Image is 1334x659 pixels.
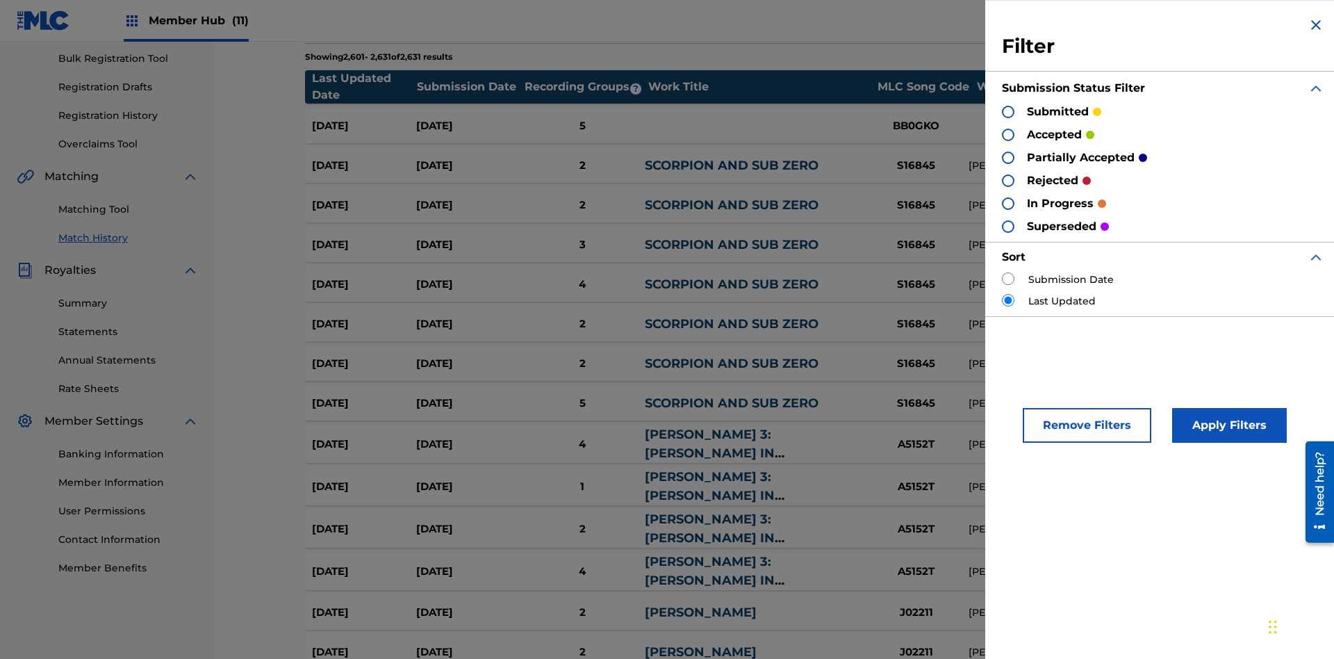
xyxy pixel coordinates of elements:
div: [DATE] [416,521,520,537]
div: 3 [520,237,645,253]
div: 2 [520,197,645,213]
div: [PERSON_NAME], [PERSON_NAME] [969,198,1188,213]
div: S16845 [864,356,969,372]
img: expand [1308,80,1324,97]
div: S16845 [864,316,969,332]
div: [DATE] [312,437,416,453]
div: BB0GKO [864,118,969,134]
div: [DATE] [312,277,416,293]
a: Member Benefits [58,561,199,576]
div: [DATE] [416,479,520,495]
div: [DATE] [312,605,416,621]
a: Summary [58,296,199,311]
div: [PERSON_NAME], [PERSON_NAME] [969,357,1188,371]
a: Registration Drafts [58,80,199,95]
strong: Sort [1002,250,1026,263]
div: [DATE] [416,277,520,293]
div: [PERSON_NAME] [969,522,1188,537]
div: 5 [520,118,645,134]
div: 4 [520,277,645,293]
a: Matching Tool [58,202,199,217]
div: [PERSON_NAME], [PERSON_NAME] [969,277,1188,292]
div: S16845 [864,277,969,293]
div: [DATE] [416,197,520,213]
div: Drag [1269,606,1277,648]
div: 2 [520,316,645,332]
div: A5152T [864,437,969,453]
div: [PERSON_NAME] [969,564,1188,579]
p: accepted [1027,127,1082,143]
div: [PERSON_NAME], [PERSON_NAME] [969,396,1188,411]
img: expand [182,413,199,430]
a: [PERSON_NAME] [645,605,757,620]
a: Rate Sheets [58,382,199,396]
div: [DATE] [416,396,520,412]
a: Banking Information [58,447,199,462]
div: [DATE] [416,118,520,134]
div: A5152T [864,564,969,580]
div: [PERSON_NAME] [969,437,1188,452]
div: A5152T [864,521,969,537]
a: SCORPION AND SUB ZERO [645,396,818,411]
div: Chat Widget [1265,592,1334,659]
div: 2 [520,356,645,372]
button: Apply Filters [1172,408,1287,443]
a: Contact Information [58,532,199,547]
a: [PERSON_NAME] 3: [PERSON_NAME] IN GOLDMEMBER [645,427,775,480]
div: [DATE] [416,316,520,332]
p: in progress [1027,195,1094,212]
img: Member Settings [17,413,33,430]
span: Member Settings [44,413,143,430]
a: [PERSON_NAME] 3: [PERSON_NAME] IN GOLDMEMBER [645,554,775,607]
a: Statements [58,325,199,339]
a: SCORPION AND SUB ZERO [645,277,818,292]
a: User Permissions [58,504,199,519]
a: SCORPION AND SUB ZERO [645,197,818,213]
div: A5152T [864,479,969,495]
a: [PERSON_NAME] 3: [PERSON_NAME] IN GOLDMEMBER [645,512,775,564]
div: [DATE] [416,437,520,453]
a: [PERSON_NAME] 3: [PERSON_NAME] IN GOLDMEMBER [645,469,775,522]
div: 2 [520,521,645,537]
p: submitted [1027,104,1089,120]
label: Submission Date [1028,272,1114,287]
div: S16845 [864,396,969,412]
p: Showing 2,601 - 2,631 of 2,631 results [305,51,452,63]
a: SCORPION AND SUB ZERO [645,316,818,332]
div: [DATE] [416,237,520,253]
a: Overclaims Tool [58,137,199,152]
p: superseded [1027,218,1096,235]
div: [DATE] [312,479,416,495]
div: [PERSON_NAME], [PERSON_NAME] [969,317,1188,332]
label: Last Updated [1028,294,1096,309]
div: S16845 [864,197,969,213]
img: MLC Logo [17,10,70,31]
button: Remove Filters [1023,408,1151,443]
div: [DATE] [312,158,416,174]
div: 5 [520,396,645,412]
iframe: Resource Center [1295,436,1334,550]
div: Writers [977,79,1199,95]
div: 2 [520,158,645,174]
div: [PERSON_NAME], [PERSON_NAME] [969,238,1188,252]
img: expand [182,168,199,185]
strong: Submission Status Filter [1002,81,1145,95]
div: [DATE] [416,564,520,580]
div: Recording Groups [522,79,648,95]
a: Bulk Registration Tool [58,51,199,66]
span: ? [630,83,641,95]
div: [DATE] [312,564,416,580]
div: Last Updated Date [312,70,416,104]
div: [PERSON_NAME], [PERSON_NAME] [969,158,1188,173]
div: [DATE] [312,316,416,332]
span: Member Hub [149,13,249,29]
p: partially accepted [1027,149,1135,166]
img: Top Rightsholders [124,13,140,29]
div: [DATE] [312,197,416,213]
div: 1 [520,479,645,495]
div: Submission Date [417,79,521,95]
img: expand [1308,249,1324,266]
img: Matching [17,168,34,185]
